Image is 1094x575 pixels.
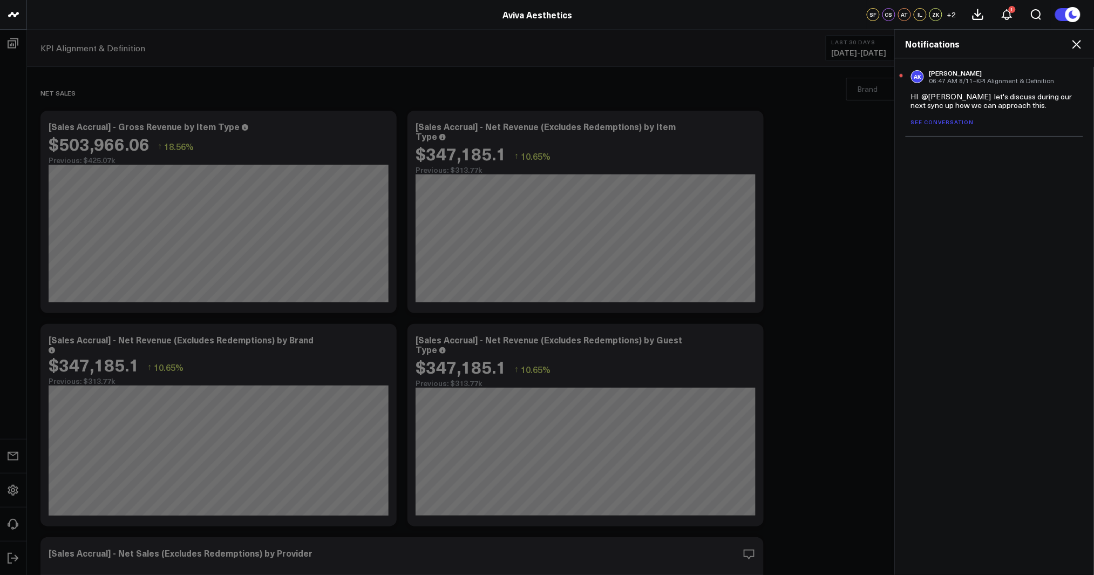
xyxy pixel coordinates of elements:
div: HI @[PERSON_NAME] let's discuss during our next sync up how we can approach this. [911,92,1078,110]
div: ZK [929,8,942,21]
div: CS [882,8,895,21]
a: Aviva Aesthetics [503,9,573,21]
div: IL [914,8,927,21]
div: AT [898,8,911,21]
button: +2 [945,8,958,21]
span: – KPI Alignment & Definition [974,76,1055,85]
span: 06:47 AM 8/11 [929,76,974,85]
span: + 2 [947,11,956,18]
a: See conversation [911,118,974,126]
h2: Notifications [906,38,1083,50]
div: SF [867,8,880,21]
div: AK [911,70,924,83]
div: 1 [1009,6,1016,13]
div: [PERSON_NAME] [929,69,1055,77]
